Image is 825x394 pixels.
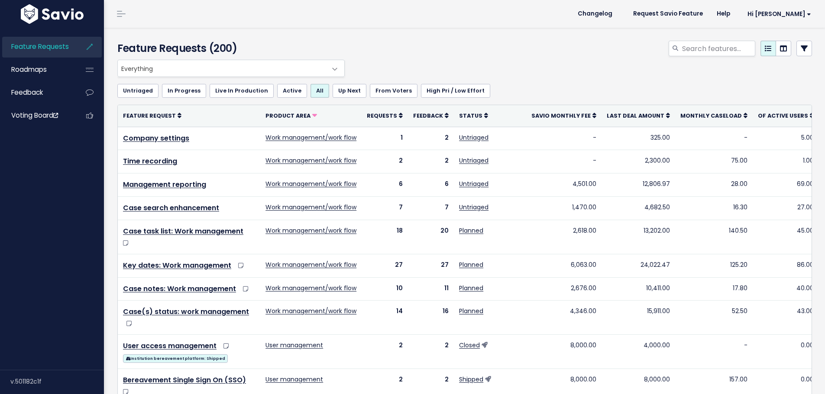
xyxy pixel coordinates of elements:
[526,173,602,197] td: 4,501.00
[367,111,403,120] a: Requests
[602,173,675,197] td: 12,806.97
[758,112,808,119] span: Of active users
[277,84,307,98] a: Active
[19,4,86,24] img: logo-white.9d6f32f41409.svg
[362,254,408,277] td: 27
[408,335,454,369] td: 2
[602,335,675,369] td: 4,000.00
[607,111,670,120] a: Last deal amount
[459,112,482,119] span: Status
[265,284,356,292] a: Work management/work flow
[602,220,675,254] td: 13,202.00
[602,150,675,173] td: 2,300.00
[675,254,753,277] td: 125.20
[265,203,356,211] a: Work management/work flow
[123,179,206,189] a: Management reporting
[753,150,819,173] td: 1.00
[265,179,356,188] a: Work management/work flow
[531,111,596,120] a: Savio Monthly Fee
[362,196,408,220] td: 7
[362,150,408,173] td: 2
[413,112,443,119] span: Feedback
[362,335,408,369] td: 2
[459,375,483,384] a: Shipped
[123,133,189,143] a: Company settings
[753,173,819,197] td: 69.00
[370,84,417,98] a: From Voters
[578,11,612,17] span: Changelog
[602,127,675,150] td: 325.00
[753,196,819,220] td: 27.00
[526,196,602,220] td: 1,470.00
[675,127,753,150] td: -
[265,307,356,315] a: Work management/work flow
[526,254,602,277] td: 6,063.00
[118,60,327,77] span: Everything
[526,150,602,173] td: -
[459,284,483,292] a: Planned
[758,111,814,120] a: Of active users
[459,341,480,349] a: Closed
[265,375,323,384] a: User management
[11,88,43,97] span: Feedback
[265,226,356,235] a: Work management/work flow
[459,133,489,142] a: Untriaged
[753,335,819,369] td: 0.00
[162,84,206,98] a: In Progress
[531,112,591,119] span: Savio Monthly Fee
[753,301,819,335] td: 43.00
[362,173,408,197] td: 6
[607,112,664,119] span: Last deal amount
[526,220,602,254] td: 2,618.00
[602,254,675,277] td: 24,022.47
[362,220,408,254] td: 18
[117,84,812,98] ul: Filter feature requests
[123,156,177,166] a: Time recording
[2,106,72,125] a: Voting Board
[408,254,454,277] td: 27
[123,375,246,385] a: Bereavement Single Sign On (SSO)
[265,111,317,120] a: Product Area
[526,301,602,335] td: 4,346.00
[408,150,454,173] td: 2
[11,111,58,120] span: Voting Board
[10,370,104,393] div: v.501182c1f
[675,196,753,220] td: 16.30
[265,112,311,119] span: Product Area
[526,335,602,369] td: 8,000.00
[210,84,274,98] a: Live In Production
[11,42,69,51] span: Feature Requests
[11,65,47,74] span: Roadmaps
[526,127,602,150] td: -
[123,352,228,363] a: Institution bereavement platform: Shipped
[408,277,454,301] td: 11
[753,220,819,254] td: 45.00
[459,179,489,188] a: Untriaged
[459,156,489,165] a: Untriaged
[123,341,217,351] a: User access management
[265,156,356,165] a: Work management/work flow
[681,41,755,56] input: Search features...
[675,277,753,301] td: 17.80
[333,84,366,98] a: Up Next
[408,196,454,220] td: 7
[117,41,340,56] h4: Feature Requests (200)
[2,37,72,57] a: Feature Requests
[421,84,490,98] a: High Pri / Low Effort
[123,354,228,363] span: Institution bereavement platform: Shipped
[123,226,243,236] a: Case task list: Work management
[367,112,397,119] span: Requests
[753,254,819,277] td: 86.00
[311,84,329,98] a: All
[675,335,753,369] td: -
[2,60,72,80] a: Roadmaps
[602,301,675,335] td: 15,911.00
[526,277,602,301] td: 2,676.00
[362,301,408,335] td: 14
[413,111,449,120] a: Feedback
[362,127,408,150] td: 1
[123,284,236,294] a: Case notes: Work management
[459,111,488,120] a: Status
[680,112,742,119] span: Monthly caseload
[408,173,454,197] td: 6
